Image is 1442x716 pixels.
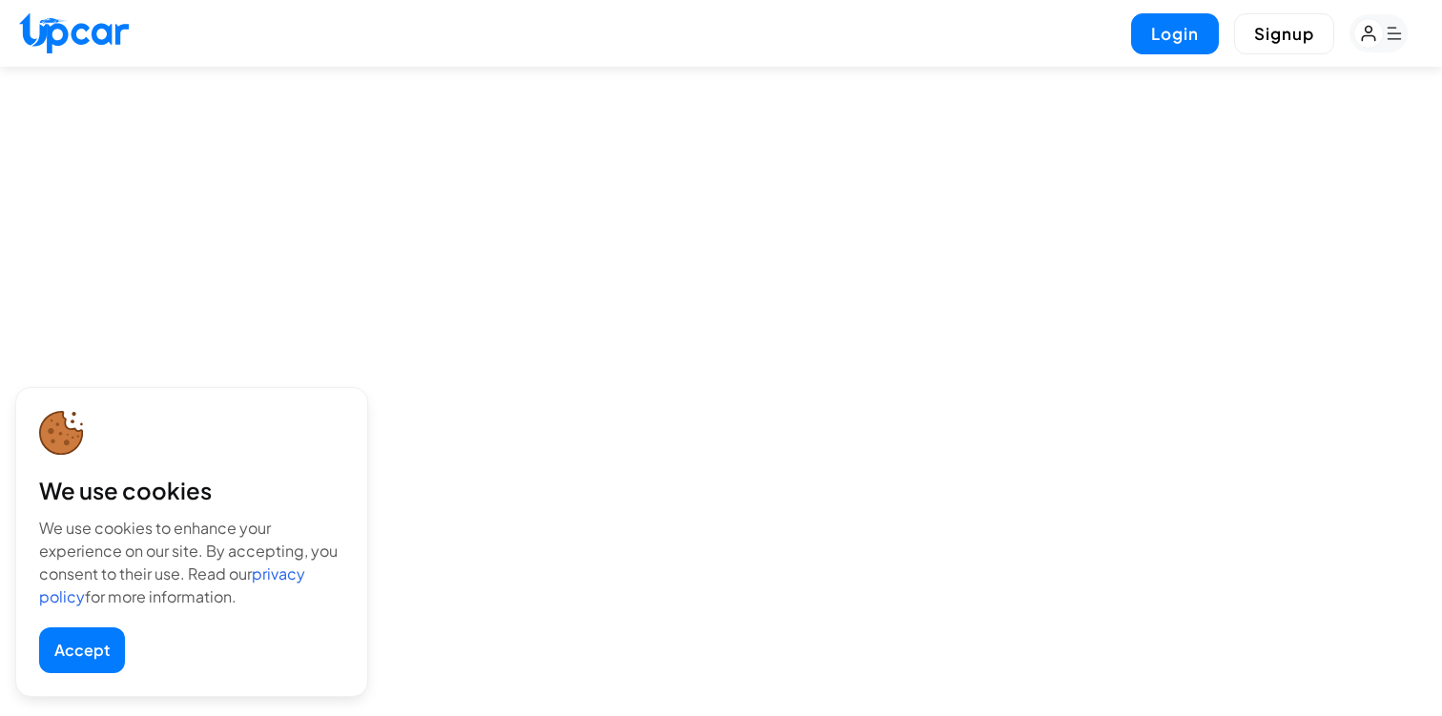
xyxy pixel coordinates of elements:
[19,12,129,53] img: Upcar Logo
[39,517,344,608] div: We use cookies to enhance your experience on our site. By accepting, you consent to their use. Re...
[39,627,125,673] button: Accept
[39,411,84,456] img: cookie-icon.svg
[39,475,344,505] div: We use cookies
[1234,13,1334,54] button: Signup
[1131,13,1219,54] button: Login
